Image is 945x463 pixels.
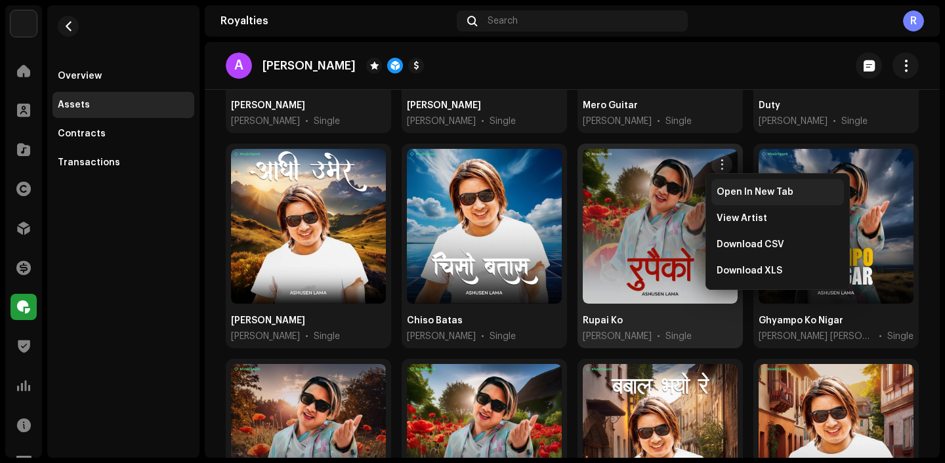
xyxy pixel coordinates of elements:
p: [PERSON_NAME] [262,59,356,73]
div: Rupai Ko [583,314,623,327]
re-m-nav-item: Assets [52,92,194,118]
div: Chiso Batas [407,314,463,327]
div: Ghyampo Ko Nigar [759,314,843,327]
span: • [657,115,660,128]
span: • [305,115,308,128]
div: Single [314,115,340,128]
div: Transactions [58,157,120,168]
div: Duty [759,99,780,112]
div: Royalties [220,16,451,26]
span: Bhim B. Bomjan [231,330,300,343]
div: Single [665,330,692,343]
div: Single [490,115,516,128]
div: Single [841,115,868,128]
span: • [481,115,484,128]
img: bc4c4277-71b2-49c5-abdf-ca4e9d31f9c1 [10,10,37,37]
span: View Artist [717,213,767,224]
span: Ashusen Lama [583,115,652,128]
span: Ram krishna Shrestha [583,330,652,343]
span: • [879,330,882,343]
div: Mero Guitar [583,99,638,112]
re-m-nav-item: Transactions [52,150,194,176]
div: Aadhi Umer [231,314,305,327]
span: Download CSV [717,239,784,250]
re-m-nav-item: Overview [52,63,194,89]
span: Sajan Sahas Lama [407,330,476,343]
div: Assets [58,100,90,110]
span: Download XLS [717,266,782,276]
div: Single [314,330,340,343]
span: • [481,330,484,343]
div: A [226,52,252,79]
div: Single [490,330,516,343]
span: • [657,330,660,343]
span: • [833,115,836,128]
span: Ashusen Lama [407,115,476,128]
span: • [305,330,308,343]
div: Single [665,115,692,128]
div: R [903,10,924,31]
div: Badhi Pahiro [407,99,481,112]
span: Ashusen Lama [231,115,300,128]
div: Meri Aama [231,99,305,112]
span: Pushpa Waiba Tamang [759,330,873,343]
re-m-nav-item: Contracts [52,121,194,147]
div: Single [887,330,913,343]
span: Search [488,16,518,26]
div: Overview [58,71,102,81]
span: Tasi Dorje Lama [759,115,828,128]
div: Contracts [58,129,106,139]
span: Open In New Tab [717,187,793,197]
